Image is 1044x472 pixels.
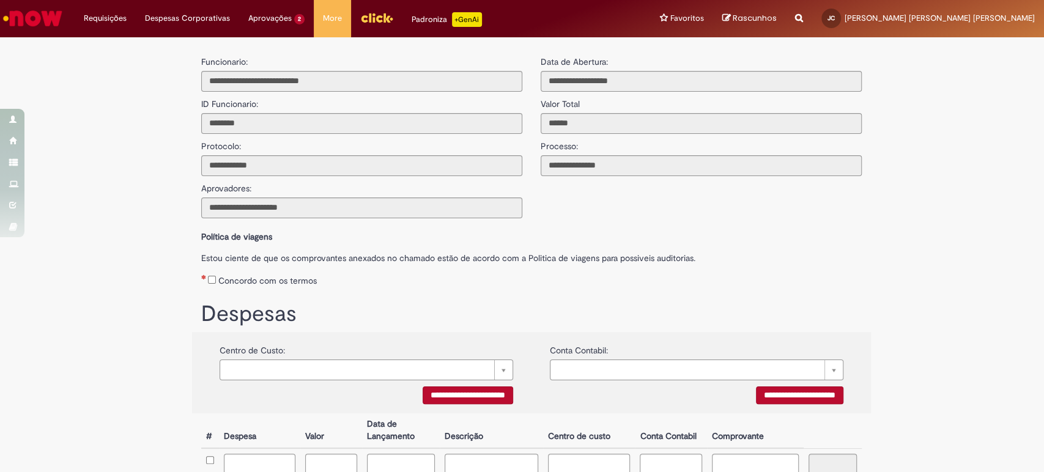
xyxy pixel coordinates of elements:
span: [PERSON_NAME] [PERSON_NAME] [PERSON_NAME] [845,13,1035,23]
label: Conta Contabil: [550,338,608,356]
span: Aprovações [248,12,292,24]
label: Centro de Custo: [220,338,285,356]
label: Protocolo: [201,134,241,152]
th: # [201,413,219,448]
span: More [323,12,342,24]
span: Requisições [84,12,127,24]
p: +GenAi [452,12,482,27]
th: Conta Contabil [635,413,707,448]
a: Limpar campo {0} [550,360,843,380]
label: Concordo com os termos [218,275,317,287]
a: Rascunhos [722,13,777,24]
th: Descrição [440,413,543,448]
th: Data de Lançamento [362,413,440,448]
label: Funcionario: [201,56,248,68]
span: Despesas Corporativas [145,12,230,24]
label: Estou ciente de que os comprovantes anexados no chamado estão de acordo com a Politica de viagens... [201,246,862,264]
th: Centro de custo [543,413,635,448]
label: ID Funcionario: [201,92,258,110]
label: Data de Abertura: [541,56,608,68]
div: Padroniza [412,12,482,27]
img: click_logo_yellow_360x200.png [360,9,393,27]
img: ServiceNow [1,6,64,31]
a: Limpar campo {0} [220,360,513,380]
span: JC [827,14,835,22]
label: Processo: [541,134,578,152]
label: Aprovadores: [201,176,251,194]
b: Política de viagens [201,231,272,242]
th: Despesa [219,413,301,448]
h1: Despesas [201,302,862,326]
th: Valor [300,413,361,448]
span: Favoritos [670,12,704,24]
th: Comprovante [707,413,804,448]
span: 2 [294,14,305,24]
span: Rascunhos [733,12,777,24]
label: Valor Total [541,92,580,110]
